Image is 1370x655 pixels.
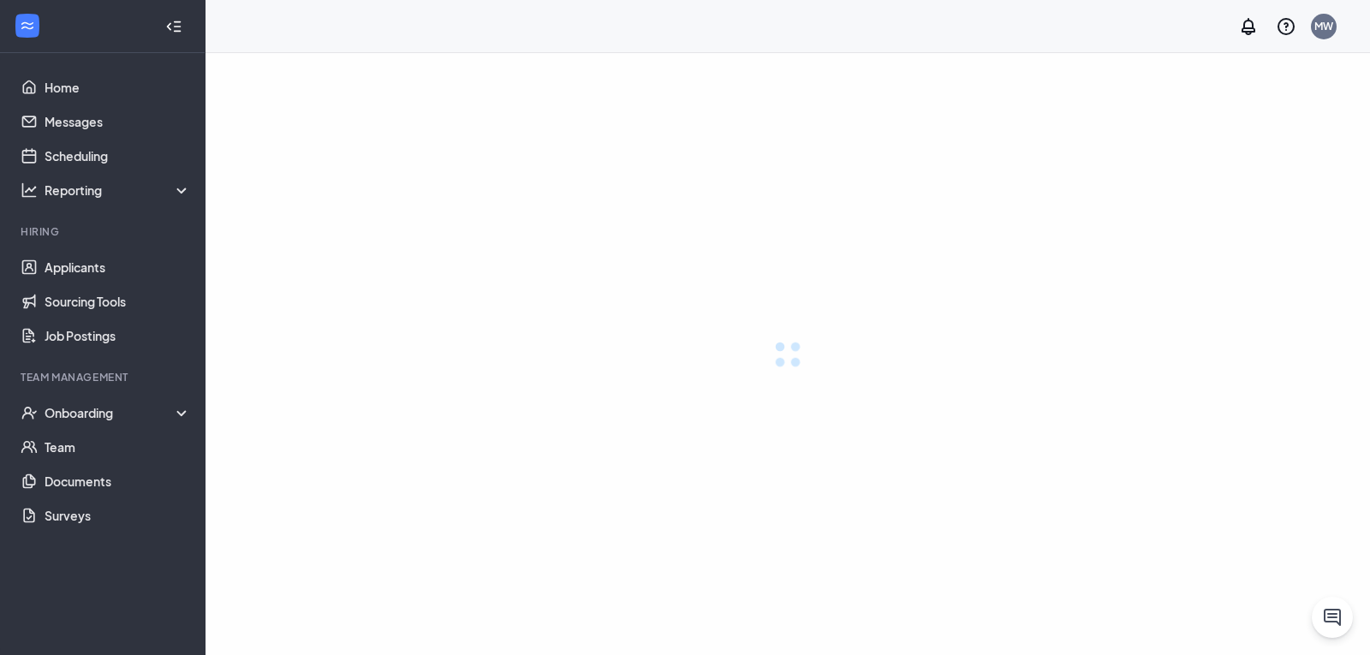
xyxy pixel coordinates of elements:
a: Sourcing Tools [45,284,191,319]
a: Applicants [45,250,191,284]
button: ChatActive [1312,597,1353,638]
a: Home [45,70,191,104]
a: Messages [45,104,191,139]
svg: Notifications [1238,16,1259,37]
a: Documents [45,464,191,498]
svg: UserCheck [21,404,38,421]
div: Onboarding [45,404,192,421]
div: MW [1314,19,1333,33]
svg: ChatActive [1322,607,1343,628]
svg: QuestionInfo [1276,16,1296,37]
a: Team [45,430,191,464]
a: Scheduling [45,139,191,173]
div: Reporting [45,182,192,199]
svg: Collapse [165,18,182,35]
svg: WorkstreamLogo [19,17,36,34]
a: Surveys [45,498,191,533]
div: Team Management [21,370,188,384]
a: Job Postings [45,319,191,353]
div: Hiring [21,224,188,239]
svg: Analysis [21,182,38,199]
